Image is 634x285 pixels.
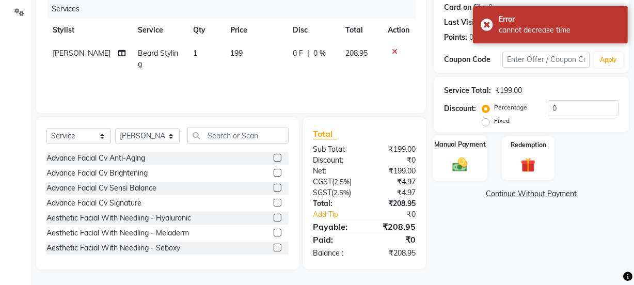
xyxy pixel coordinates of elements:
span: SGST [313,188,332,197]
div: ₹4.97 [364,187,423,198]
th: Service [132,19,187,42]
img: _gift.svg [516,156,540,174]
div: Balance : [306,248,364,259]
span: Beard Styling [138,49,178,69]
div: Advance Facial Cv Sensi Balance [46,183,156,194]
th: Stylist [46,19,132,42]
label: Percentage [494,103,527,112]
div: ₹0 [364,155,423,166]
div: Card on file: [444,2,486,13]
label: Redemption [511,140,546,150]
span: | [307,48,309,59]
span: 2.5% [335,178,350,186]
th: Price [224,19,287,42]
button: Apply [594,52,623,68]
span: Total [313,129,337,139]
span: CGST [313,177,332,186]
div: ( ) [306,177,364,187]
div: Discount: [306,155,364,166]
div: ₹4.97 [364,177,423,187]
div: Error [499,14,620,25]
span: 0 % [313,48,326,59]
div: Advance Facial Cv Anti-Aging [46,153,145,164]
div: cannot decrease time [499,25,620,36]
div: ₹199.00 [495,85,522,96]
span: 199 [230,49,243,58]
th: Total [339,19,382,42]
div: ₹0 [364,233,423,246]
span: [PERSON_NAME] [53,49,110,58]
th: Action [382,19,416,42]
label: Fixed [494,116,510,125]
div: ₹199.00 [364,144,423,155]
div: Last Visit: [444,17,479,28]
th: Qty [187,19,224,42]
img: _cash.svg [448,155,472,173]
div: ₹208.95 [364,198,423,209]
div: ₹0 [374,209,423,220]
span: 208.95 [345,49,368,58]
div: Payable: [306,220,364,233]
div: Paid: [306,233,364,246]
div: Sub Total: [306,144,364,155]
div: Discount: [444,103,476,114]
span: 2.5% [334,188,350,197]
div: Aesthetic Facial With Needling - Seboxy [46,243,180,254]
input: Enter Offer / Coupon Code [502,52,590,68]
div: Coupon Code [444,54,502,65]
div: Advance Facial Cv Signature [46,198,141,209]
div: Service Total: [444,85,491,96]
div: Points: [444,32,467,43]
span: 0 F [293,48,303,59]
div: Aesthetic Facial With Needling - Hyaluronic [46,213,191,224]
label: Manual Payment [434,139,486,149]
div: 0 [488,2,493,13]
div: ( ) [306,187,364,198]
div: Aesthetic Facial With Needling - Meladerm [46,228,189,239]
div: Total: [306,198,364,209]
a: Add Tip [306,209,374,220]
input: Search or Scan [187,128,289,144]
div: ₹199.00 [364,166,423,177]
a: Continue Without Payment [436,188,627,199]
th: Disc [287,19,340,42]
div: Advance Facial Cv Brightening [46,168,148,179]
div: 0 [469,32,473,43]
div: ₹208.95 [364,220,423,233]
div: ₹208.95 [364,248,423,259]
span: 1 [193,49,197,58]
div: Net: [306,166,364,177]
